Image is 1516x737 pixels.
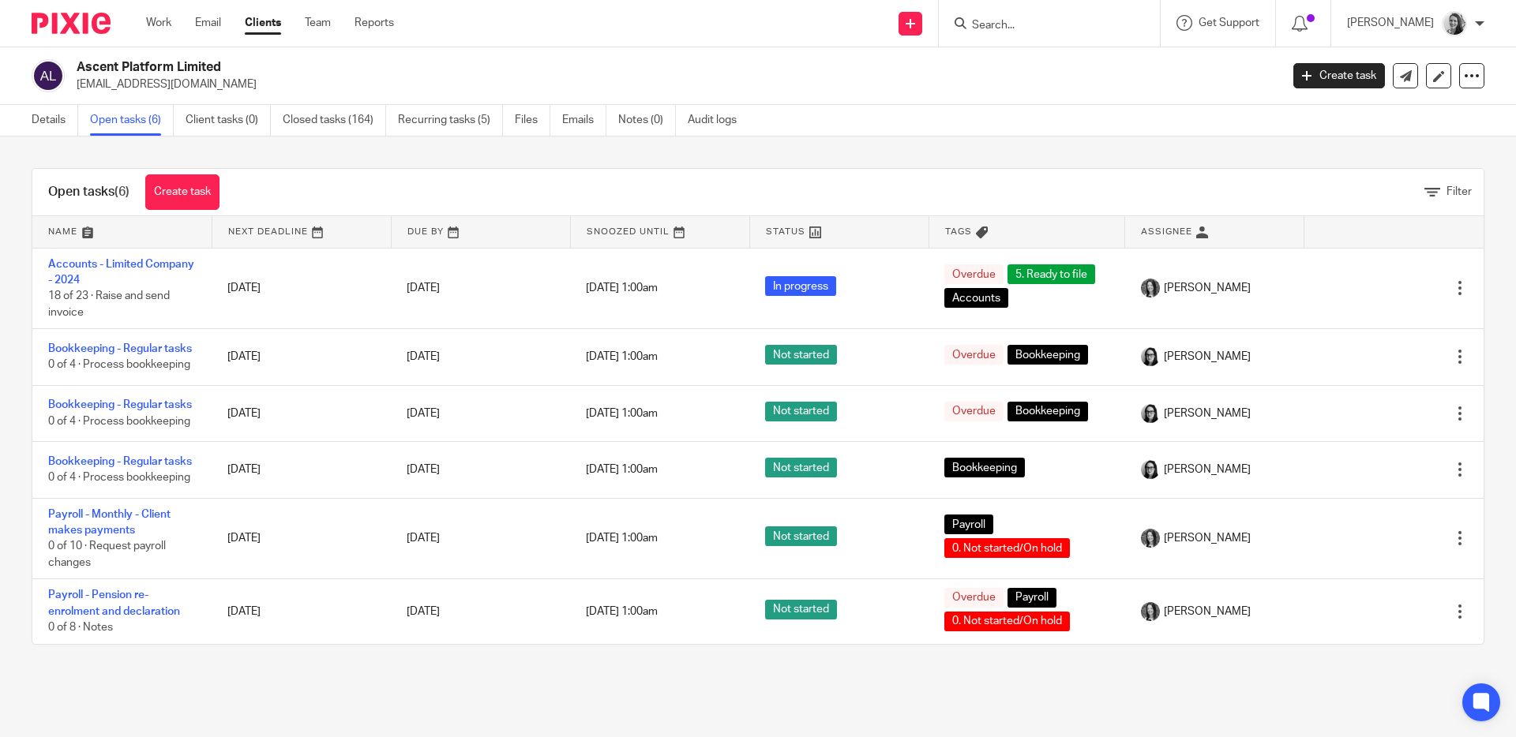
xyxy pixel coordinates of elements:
[586,533,658,544] span: [DATE] 1:00am
[944,458,1025,477] span: Bookkeeping
[586,351,658,362] span: [DATE] 1:00am
[245,15,281,31] a: Clients
[944,288,1008,308] span: Accounts
[1141,347,1160,366] img: Profile%20photo.jpeg
[515,105,550,136] a: Files
[355,15,394,31] a: Reports
[1141,404,1160,423] img: Profile%20photo.jpeg
[48,472,190,483] span: 0 of 4 · Process bookkeeping
[145,174,220,210] a: Create task
[765,526,837,546] span: Not started
[1164,280,1251,296] span: [PERSON_NAME]
[1141,460,1160,479] img: Profile%20photo.jpeg
[48,509,171,536] a: Payroll - Monthly - Client makes payments
[305,15,331,31] a: Team
[48,622,113,633] span: 0 of 8 · Notes
[48,416,190,427] span: 0 of 4 · Process bookkeeping
[146,15,171,31] a: Work
[1347,15,1434,31] p: [PERSON_NAME]
[1442,11,1467,36] img: IMG-0056.JPG
[970,19,1113,33] input: Search
[766,227,805,236] span: Status
[765,402,837,421] span: Not started
[944,345,1004,365] span: Overdue
[407,464,440,475] span: [DATE]
[765,276,836,296] span: In progress
[186,105,271,136] a: Client tasks (0)
[1141,529,1160,548] img: brodie%203%20small.jpg
[618,105,676,136] a: Notes (0)
[32,59,65,92] img: svg%3E
[283,105,386,136] a: Closed tasks (164)
[1164,604,1251,619] span: [PERSON_NAME]
[1447,186,1472,197] span: Filter
[1164,530,1251,546] span: [PERSON_NAME]
[212,498,391,579] td: [DATE]
[1141,602,1160,621] img: brodie%203%20small.jpg
[398,105,503,136] a: Recurring tasks (5)
[48,399,192,410] a: Bookkeeping - Regular tasks
[1141,279,1160,297] img: brodie%203%20small.jpg
[48,259,194,286] a: Accounts - Limited Company - 2024
[48,184,129,200] h1: Open tasks
[1199,17,1259,28] span: Get Support
[48,541,166,568] span: 0 of 10 · Request payroll changes
[407,351,440,362] span: [DATE]
[48,589,180,616] a: Payroll - Pension re-enrolment and declaration
[407,606,440,617] span: [DATE]
[407,282,440,294] span: [DATE]
[407,408,440,419] span: [DATE]
[114,185,129,198] span: (6)
[1008,264,1095,284] span: 5. Ready to file
[1164,349,1251,365] span: [PERSON_NAME]
[765,600,837,619] span: Not started
[586,408,658,419] span: [DATE] 1:00am
[944,538,1070,558] span: 0. Not started/On hold
[77,77,1270,92] p: [EMAIL_ADDRESS][DOMAIN_NAME]
[586,606,658,617] span: [DATE] 1:00am
[944,588,1004,608] span: Overdue
[32,13,111,34] img: Pixie
[195,15,221,31] a: Email
[765,345,837,365] span: Not started
[1164,406,1251,421] span: [PERSON_NAME]
[1008,402,1088,421] span: Bookkeeping
[944,264,1004,284] span: Overdue
[1008,345,1088,365] span: Bookkeeping
[48,343,192,354] a: Bookkeeping - Regular tasks
[1293,63,1385,88] a: Create task
[32,105,78,136] a: Details
[212,579,391,644] td: [DATE]
[944,514,993,534] span: Payroll
[688,105,749,136] a: Audit logs
[90,105,174,136] a: Open tasks (6)
[212,385,391,441] td: [DATE]
[48,290,170,318] span: 18 of 23 · Raise and send invoice
[562,105,606,136] a: Emails
[48,456,192,467] a: Bookkeeping - Regular tasks
[945,227,972,236] span: Tags
[586,464,658,475] span: [DATE] 1:00am
[944,612,1070,631] span: 0. Not started/On hold
[212,329,391,385] td: [DATE]
[212,248,391,329] td: [DATE]
[586,282,658,294] span: [DATE] 1:00am
[77,59,1031,76] h2: Ascent Platform Limited
[48,360,190,371] span: 0 of 4 · Process bookkeeping
[765,458,837,477] span: Not started
[1164,462,1251,477] span: [PERSON_NAME]
[587,227,670,236] span: Snoozed Until
[1008,588,1056,608] span: Payroll
[212,442,391,498] td: [DATE]
[407,533,440,544] span: [DATE]
[944,402,1004,421] span: Overdue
